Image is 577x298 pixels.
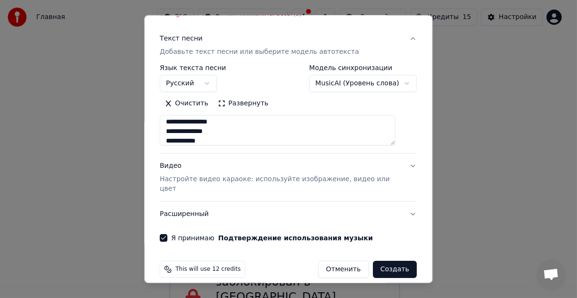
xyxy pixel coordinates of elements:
button: ВидеоНастройте видео караоке: используйте изображение, видео или цвет [160,154,417,201]
label: Язык текста песни [160,64,227,71]
span: This will use 12 credits [176,266,241,273]
p: Добавьте текст песни или выберите модель автотекста [160,47,360,57]
label: Модель синхронизации [309,64,417,71]
button: Развернуть [213,96,273,111]
label: Я принимаю [172,235,373,241]
button: Текст песниДобавьте текст песни или выберите модель автотекста [160,26,417,64]
button: Я принимаю [218,235,373,241]
button: Очистить [160,96,214,111]
button: Расширенный [160,202,417,226]
div: Текст песниДобавьте текст песни или выберите модель автотекста [160,64,417,153]
button: Отменить [318,261,369,278]
button: Создать [373,261,417,278]
p: Настройте видео караоке: используйте изображение, видео или цвет [160,175,402,194]
div: Видео [160,161,402,194]
div: Текст песни [160,34,203,43]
